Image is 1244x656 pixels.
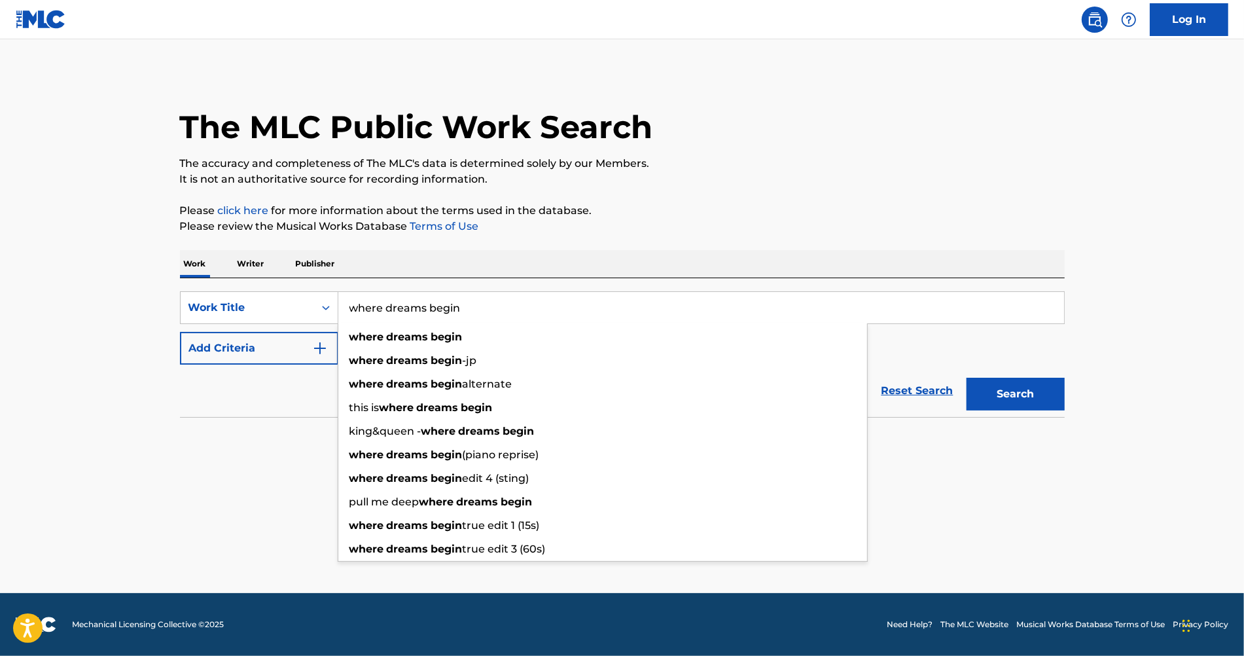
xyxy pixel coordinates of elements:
strong: begin [431,331,463,343]
h1: The MLC Public Work Search [180,107,653,147]
p: Please for more information about the terms used in the database. [180,203,1065,219]
span: king&queen - [349,425,421,437]
div: Drag [1182,606,1190,646]
a: Terms of Use [408,220,479,232]
p: Writer [234,250,268,278]
strong: where [349,519,384,532]
strong: dreams [459,425,501,437]
a: Privacy Policy [1173,619,1228,630]
strong: dreams [387,354,429,367]
strong: where [380,401,414,414]
p: It is not an authoritative source for recording information. [180,172,1065,187]
img: 9d2ae6d4665cec9f34b9.svg [312,340,328,356]
span: Mechanical Licensing Collective © 2025 [72,619,224,630]
strong: begin [431,354,463,367]
strong: begin [501,496,533,508]
div: Work Title [188,300,306,316]
strong: dreams [457,496,499,508]
strong: begin [431,472,463,484]
span: -jp [463,354,477,367]
a: click here [218,204,269,217]
strong: dreams [387,448,429,461]
a: The MLC Website [940,619,1008,630]
strong: where [349,378,384,390]
strong: where [419,496,454,508]
a: Reset Search [875,376,960,405]
strong: begin [503,425,535,437]
img: MLC Logo [16,10,66,29]
div: Help [1116,7,1142,33]
strong: dreams [387,472,429,484]
strong: dreams [387,331,429,343]
strong: dreams [387,519,429,532]
strong: where [349,472,384,484]
strong: dreams [387,543,429,555]
form: Search Form [180,291,1065,417]
p: Publisher [292,250,339,278]
span: pull me deep [349,496,419,508]
a: Log In [1150,3,1228,36]
iframe: Chat Widget [1179,593,1244,656]
strong: dreams [417,401,459,414]
strong: where [421,425,456,437]
strong: where [349,354,384,367]
button: Add Criteria [180,332,338,365]
p: The accuracy and completeness of The MLC's data is determined solely by our Members. [180,156,1065,172]
strong: begin [431,519,463,532]
strong: dreams [387,378,429,390]
span: alternate [463,378,512,390]
a: Musical Works Database Terms of Use [1016,619,1165,630]
p: Work [180,250,210,278]
a: Public Search [1082,7,1108,33]
a: Need Help? [887,619,933,630]
span: edit 4 (sting) [463,472,529,484]
strong: where [349,448,384,461]
button: Search [967,378,1065,410]
strong: begin [461,401,493,414]
strong: begin [431,378,463,390]
span: true edit 1 (15s) [463,519,540,532]
span: true edit 3 (60s) [463,543,546,555]
img: help [1121,12,1137,27]
span: this is [349,401,380,414]
img: search [1087,12,1103,27]
p: Please review the Musical Works Database [180,219,1065,234]
strong: begin [431,543,463,555]
strong: begin [431,448,463,461]
strong: where [349,331,384,343]
span: (piano reprise) [463,448,539,461]
strong: where [349,543,384,555]
img: logo [16,617,56,632]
